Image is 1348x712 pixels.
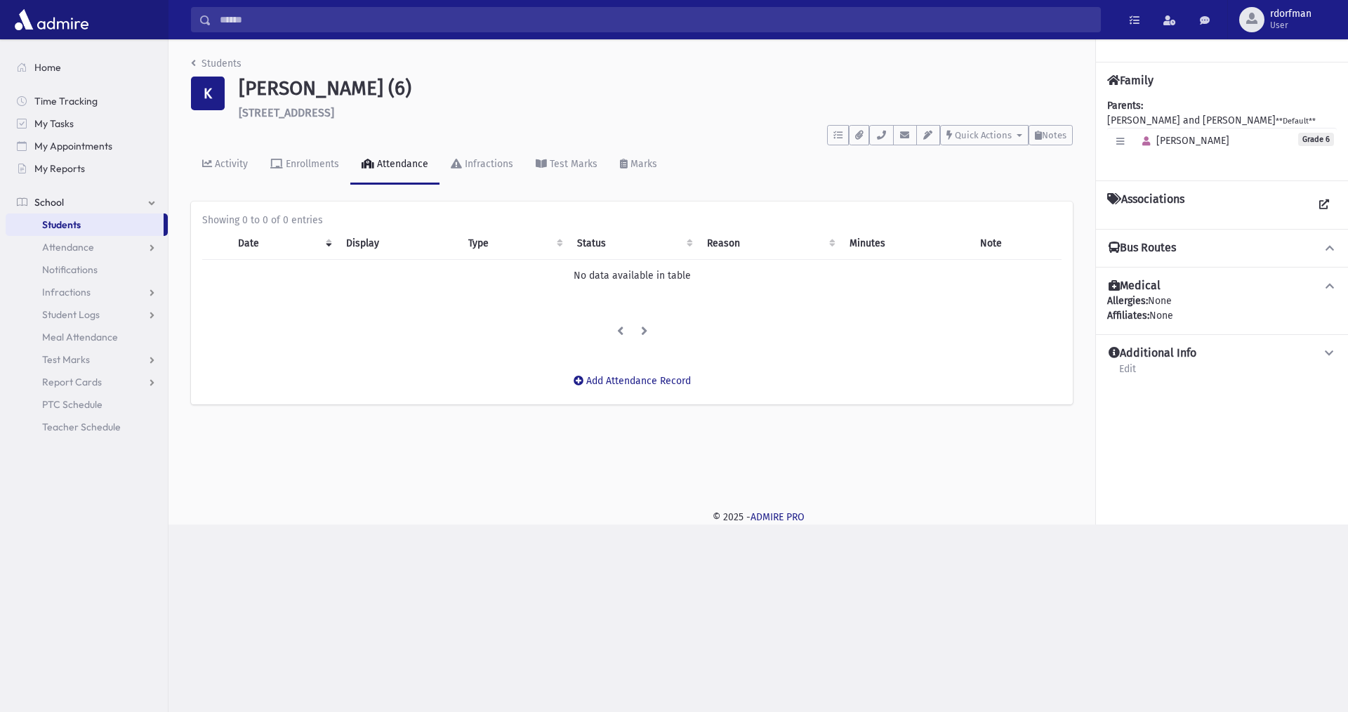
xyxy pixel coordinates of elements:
span: Quick Actions [955,130,1012,140]
span: Notes [1042,130,1066,140]
b: Parents: [1107,100,1143,112]
a: Marks [609,145,668,185]
a: Meal Attendance [6,326,168,348]
div: Showing 0 to 0 of 0 entries [202,213,1062,228]
div: K [191,77,225,110]
h4: Medical [1109,279,1161,294]
span: User [1270,20,1311,31]
span: Home [34,61,61,74]
a: Infractions [440,145,524,185]
h6: [STREET_ADDRESS] [239,106,1073,119]
th: Display [338,228,460,260]
a: View all Associations [1311,192,1337,218]
div: None [1107,308,1337,323]
a: Students [6,213,164,236]
span: Grade 6 [1298,133,1334,146]
button: Quick Actions [940,125,1029,145]
span: Test Marks [42,353,90,366]
h4: Associations [1107,192,1184,218]
span: My Tasks [34,117,74,130]
nav: breadcrumb [191,56,242,77]
a: Time Tracking [6,90,168,112]
a: Home [6,56,168,79]
span: Students [42,218,81,231]
a: My Appointments [6,135,168,157]
th: Date: activate to sort column ascending [230,228,338,260]
a: Report Cards [6,371,168,393]
button: Notes [1029,125,1073,145]
a: Student Logs [6,303,168,326]
h4: Family [1107,74,1154,87]
div: Test Marks [547,158,597,170]
button: Bus Routes [1107,241,1337,256]
a: My Tasks [6,112,168,135]
img: AdmirePro [11,6,92,34]
span: Attendance [42,241,94,253]
div: Attendance [374,158,428,170]
div: None [1107,294,1337,323]
button: Additional Info [1107,346,1337,361]
span: [PERSON_NAME] [1136,135,1229,147]
a: Test Marks [6,348,168,371]
a: Activity [191,145,259,185]
h1: [PERSON_NAME] (6) [239,77,1073,100]
a: School [6,191,168,213]
a: PTC Schedule [6,393,168,416]
th: Minutes [841,228,971,260]
span: School [34,196,64,209]
td: No data available in table [202,259,1062,291]
span: Student Logs [42,308,100,321]
span: Notifications [42,263,98,276]
th: Note [972,228,1062,260]
a: ADMIRE PRO [751,511,805,523]
div: [PERSON_NAME] and [PERSON_NAME] [1107,98,1337,169]
span: rdorfman [1270,8,1311,20]
span: Meal Attendance [42,331,118,343]
b: Affiliates: [1107,310,1149,322]
th: Status: activate to sort column ascending [569,228,699,260]
a: Students [191,58,242,70]
a: Enrollments [259,145,350,185]
span: Infractions [42,286,91,298]
span: Teacher Schedule [42,421,121,433]
a: Notifications [6,258,168,281]
div: © 2025 - [191,510,1326,525]
b: Allergies: [1107,295,1148,307]
a: Attendance [350,145,440,185]
a: Edit [1118,361,1137,386]
a: My Reports [6,157,168,180]
button: Add Attendance Record [564,368,700,393]
th: Type: activate to sort column ascending [460,228,569,260]
button: Medical [1107,279,1337,294]
input: Search [211,7,1100,32]
span: PTC Schedule [42,398,103,411]
div: Activity [212,158,248,170]
span: Report Cards [42,376,102,388]
span: Time Tracking [34,95,98,107]
div: Enrollments [283,158,339,170]
h4: Bus Routes [1109,241,1176,256]
a: Teacher Schedule [6,416,168,438]
span: My Appointments [34,140,112,152]
a: Test Marks [524,145,609,185]
div: Infractions [462,158,513,170]
div: Marks [628,158,657,170]
a: Infractions [6,281,168,303]
th: Reason: activate to sort column ascending [699,228,841,260]
span: My Reports [34,162,85,175]
h4: Additional Info [1109,346,1196,361]
a: Attendance [6,236,168,258]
